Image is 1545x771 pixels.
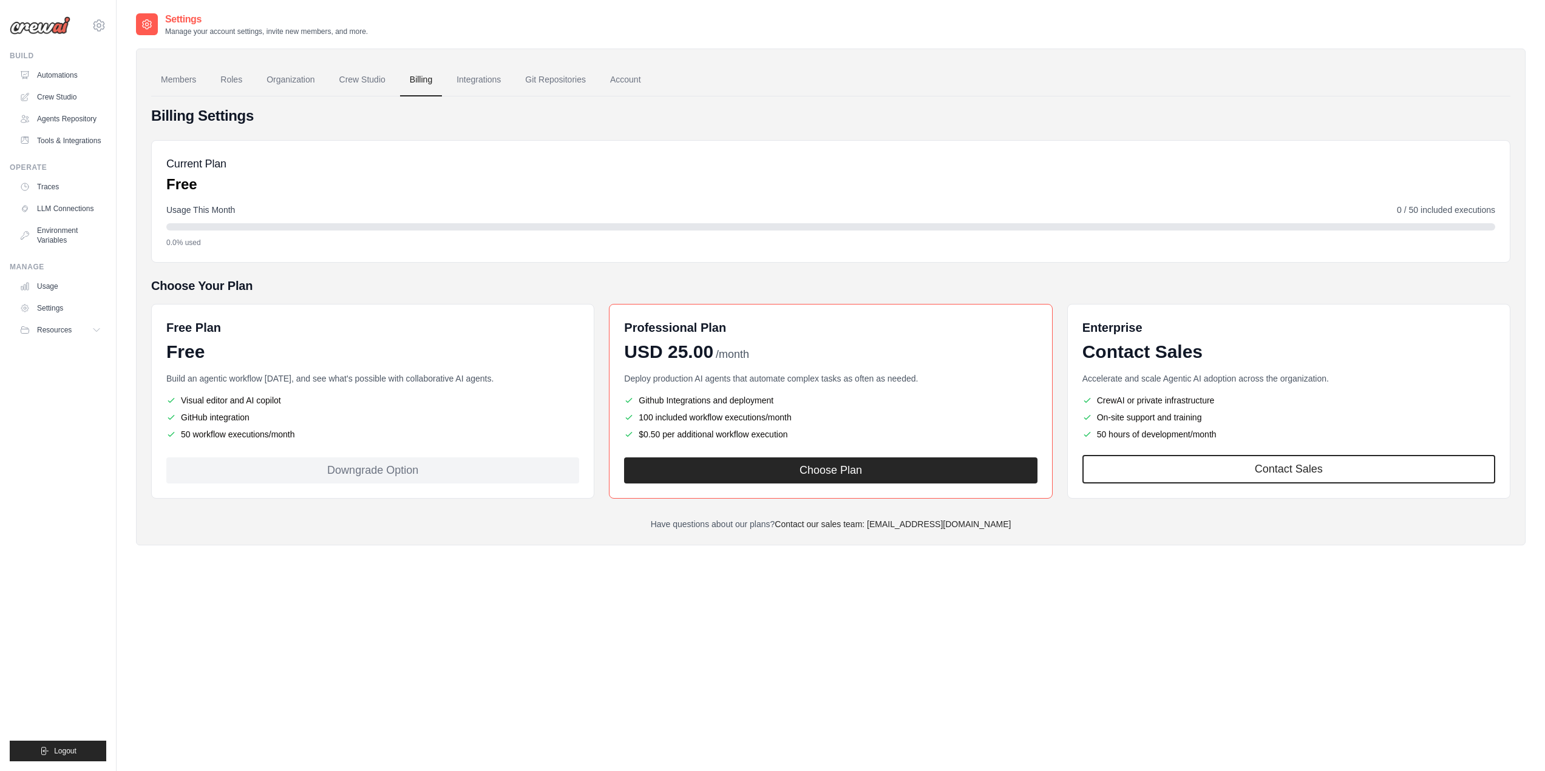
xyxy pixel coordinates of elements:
[151,518,1510,530] p: Have questions about our plans?
[54,746,76,756] span: Logout
[1082,341,1495,363] div: Contact Sales
[15,320,106,340] button: Resources
[166,457,579,483] div: Downgrade Option
[330,64,395,96] a: Crew Studio
[166,341,579,363] div: Free
[1082,455,1495,483] a: Contact Sales
[400,64,442,96] a: Billing
[624,457,1037,483] button: Choose Plan
[1082,411,1495,423] li: On-site support and training
[257,64,324,96] a: Organization
[15,109,106,129] a: Agents Repository
[15,87,106,107] a: Crew Studio
[166,238,201,247] span: 0.0% used
[624,341,713,363] span: USD 25.00
[166,155,226,172] h5: Current Plan
[151,106,1510,126] h4: Billing Settings
[624,372,1037,385] p: Deploy production AI agents that automate complex tasks as often as needed.
[515,64,596,96] a: Git Repositories
[624,411,1037,423] li: 100 included workflow executions/month
[166,372,579,385] p: Build an agentic workflow [DATE], and see what's possible with collaborative AI agents.
[1082,394,1495,406] li: CrewAI or private infrastructure
[15,131,106,150] a: Tools & Integrations
[447,64,511,96] a: Integrations
[15,199,106,218] a: LLM Connections
[165,27,368,36] p: Manage your account settings, invite new members, and more.
[15,177,106,197] a: Traces
[1082,319,1495,336] h6: Enterprise
[15,221,106,250] a: Environment Variables
[10,51,106,61] div: Build
[1082,372,1495,385] p: Accelerate and scale Agentic AI adoption across the organization.
[624,319,726,336] h6: Professional Plan
[10,262,106,272] div: Manage
[624,394,1037,406] li: Github Integrations and deployment
[600,64,651,96] a: Account
[151,277,1510,294] h5: Choose Your Plan
[10,163,106,172] div: Operate
[775,519,1011,529] a: Contact our sales team: [EMAIL_ADDRESS][DOMAIN_NAME]
[37,325,72,335] span: Resources
[151,64,206,96] a: Members
[166,204,235,216] span: Usage This Month
[10,741,106,761] button: Logout
[15,66,106,85] a: Automations
[15,277,106,296] a: Usage
[166,428,579,440] li: 50 workflow executions/month
[211,64,252,96] a: Roles
[1397,204,1495,216] span: 0 / 50 included executions
[624,428,1037,440] li: $0.50 per additional workflow execution
[716,346,749,363] span: /month
[15,298,106,318] a: Settings
[165,12,368,27] h2: Settings
[166,411,579,423] li: GitHub integration
[166,175,226,194] p: Free
[1082,428,1495,440] li: 50 hours of development/month
[10,16,70,35] img: Logo
[166,394,579,406] li: Visual editor and AI copilot
[166,319,221,336] h6: Free Plan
